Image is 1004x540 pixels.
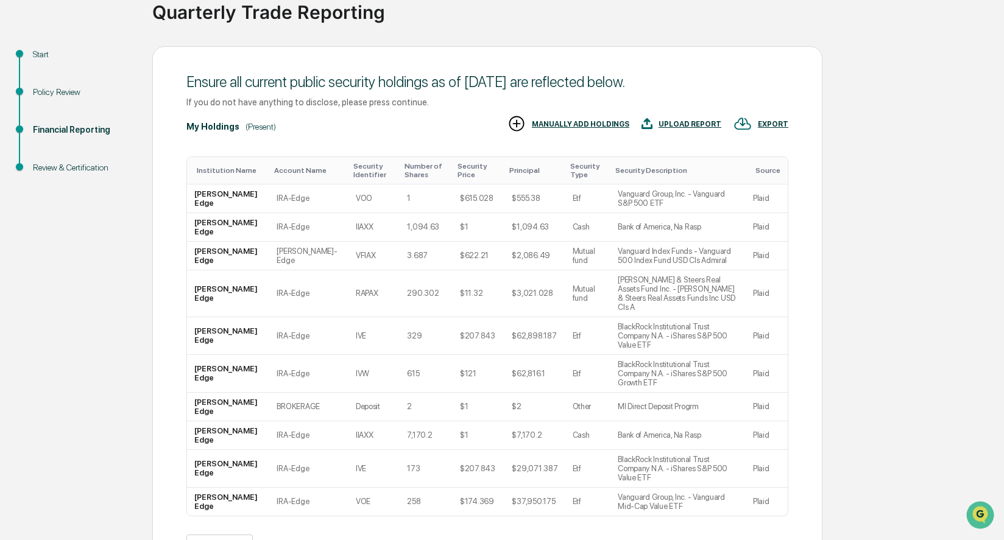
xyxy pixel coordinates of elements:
[348,317,400,355] td: IVE
[33,124,133,136] div: Financial Reporting
[101,153,151,166] span: Attestations
[565,488,611,516] td: Etf
[746,184,788,213] td: Plaid
[274,166,343,175] div: Toggle SortBy
[746,488,788,516] td: Plaid
[400,213,453,242] td: 1,094.63
[405,162,448,179] div: Toggle SortBy
[504,355,565,393] td: $62,816.1
[400,393,453,421] td: 2
[83,149,156,170] a: 🗄️Attestations
[565,355,611,393] td: Etf
[532,120,629,128] div: MANUALLY ADD HOLDINGS
[86,206,147,216] a: Powered byPylon
[33,48,133,61] div: Start
[610,421,746,450] td: Bank of America, Na Rasp
[504,393,565,421] td: $2
[187,184,269,213] td: [PERSON_NAME] Edge
[400,270,453,317] td: 290.302
[504,488,565,516] td: $37,950.175
[186,97,788,107] div: If you do not have anything to disclose, please press continue.
[610,450,746,488] td: BlackRock Institutional Trust Company N.A. - iShares S&P 500 Value ETF
[504,242,565,270] td: $2,086.49
[758,120,788,128] div: EXPORT
[348,242,400,270] td: VFIAX
[12,155,22,164] div: 🖐️
[565,242,611,270] td: Mutual fund
[659,120,721,128] div: UPLOAD REPORT
[458,162,500,179] div: Toggle SortBy
[755,166,783,175] div: Toggle SortBy
[610,355,746,393] td: BlackRock Institutional Trust Company N.A. - iShares S&P 500 Growth ETF
[187,393,269,421] td: [PERSON_NAME] Edge
[207,97,222,111] button: Start new chat
[453,270,505,317] td: $11.32
[269,355,348,393] td: IRA-Edge
[507,114,526,133] img: MANUALLY ADD HOLDINGS
[610,213,746,242] td: Bank of America, Na Rasp
[187,355,269,393] td: [PERSON_NAME] Edge
[348,488,400,516] td: VOE
[610,488,746,516] td: Vanguard Group, Inc. - Vanguard Mid-Cap Value ETF
[269,488,348,516] td: IRA-Edge
[504,213,565,242] td: $1,094.63
[400,488,453,516] td: 258
[453,213,505,242] td: $1
[269,213,348,242] td: IRA-Edge
[746,242,788,270] td: Plaid
[187,450,269,488] td: [PERSON_NAME] Edge
[348,184,400,213] td: VOO
[400,184,453,213] td: 1
[348,270,400,317] td: RAPAX
[504,421,565,450] td: $7,170.2
[610,242,746,270] td: Vanguard Index Funds - Vanguard 500 Index Fund USD Cls Admiral
[453,488,505,516] td: $174.369
[504,184,565,213] td: $555.38
[269,184,348,213] td: IRA-Edge
[570,162,606,179] div: Toggle SortBy
[453,317,505,355] td: $207.843
[509,166,560,175] div: Toggle SortBy
[565,393,611,421] td: Other
[565,450,611,488] td: Etf
[504,450,565,488] td: $29,071.387
[88,155,98,164] div: 🗄️
[269,242,348,270] td: [PERSON_NAME]-Edge
[121,206,147,216] span: Pylon
[504,270,565,317] td: $3,021.028
[453,242,505,270] td: $622.21
[7,172,82,194] a: 🔎Data Lookup
[269,317,348,355] td: IRA-Edge
[400,421,453,450] td: 7,170.2
[186,73,788,91] div: Ensure all current public security holdings as of [DATE] are reflected below.
[453,393,505,421] td: $1
[269,270,348,317] td: IRA-Edge
[12,93,34,115] img: 1746055101610-c473b297-6a78-478c-a979-82029cc54cd1
[12,178,22,188] div: 🔎
[610,270,746,317] td: [PERSON_NAME] & Steers Real Assets Fund Inc. - [PERSON_NAME] & Steers Real Assets Funds Inc USD C...
[565,421,611,450] td: Cash
[24,153,79,166] span: Preclearance
[400,355,453,393] td: 615
[565,270,611,317] td: Mutual fund
[610,393,746,421] td: Ml Direct Deposit Progrm
[610,317,746,355] td: BlackRock Institutional Trust Company N.A. - iShares S&P 500 Value ETF
[400,242,453,270] td: 3.687
[187,317,269,355] td: [PERSON_NAME] Edge
[453,184,505,213] td: $615.028
[246,122,276,131] div: (Present)
[965,500,998,533] iframe: Open customer support
[642,114,652,133] img: UPLOAD REPORT
[746,421,788,450] td: Plaid
[41,105,154,115] div: We're available if you need us!
[615,166,741,175] div: Toggle SortBy
[746,450,788,488] td: Plaid
[197,166,264,175] div: Toggle SortBy
[187,421,269,450] td: [PERSON_NAME] Edge
[269,450,348,488] td: IRA-Edge
[746,213,788,242] td: Plaid
[565,184,611,213] td: Etf
[7,149,83,170] a: 🖐️Preclearance
[610,184,746,213] td: Vanguard Group, Inc. - Vanguard S&P 500 ETF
